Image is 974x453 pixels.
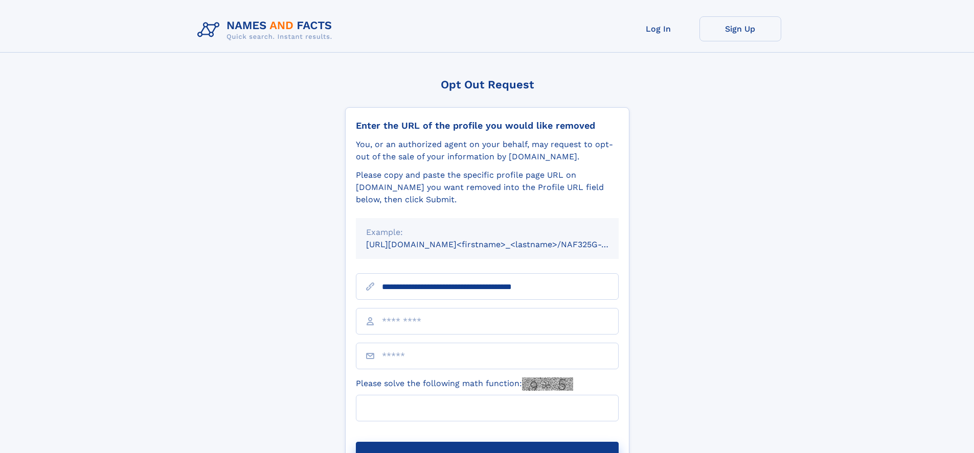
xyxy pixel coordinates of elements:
a: Sign Up [699,16,781,41]
div: Enter the URL of the profile you would like removed [356,120,619,131]
div: You, or an authorized agent on your behalf, may request to opt-out of the sale of your informatio... [356,138,619,163]
div: Example: [366,226,608,239]
img: Logo Names and Facts [193,16,341,44]
label: Please solve the following math function: [356,377,573,391]
div: Opt Out Request [345,78,629,91]
div: Please copy and paste the specific profile page URL on [DOMAIN_NAME] you want removed into the Pr... [356,169,619,206]
small: [URL][DOMAIN_NAME]<firstname>_<lastname>/NAF325G-xxxxxxxx [366,240,638,249]
a: Log In [618,16,699,41]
